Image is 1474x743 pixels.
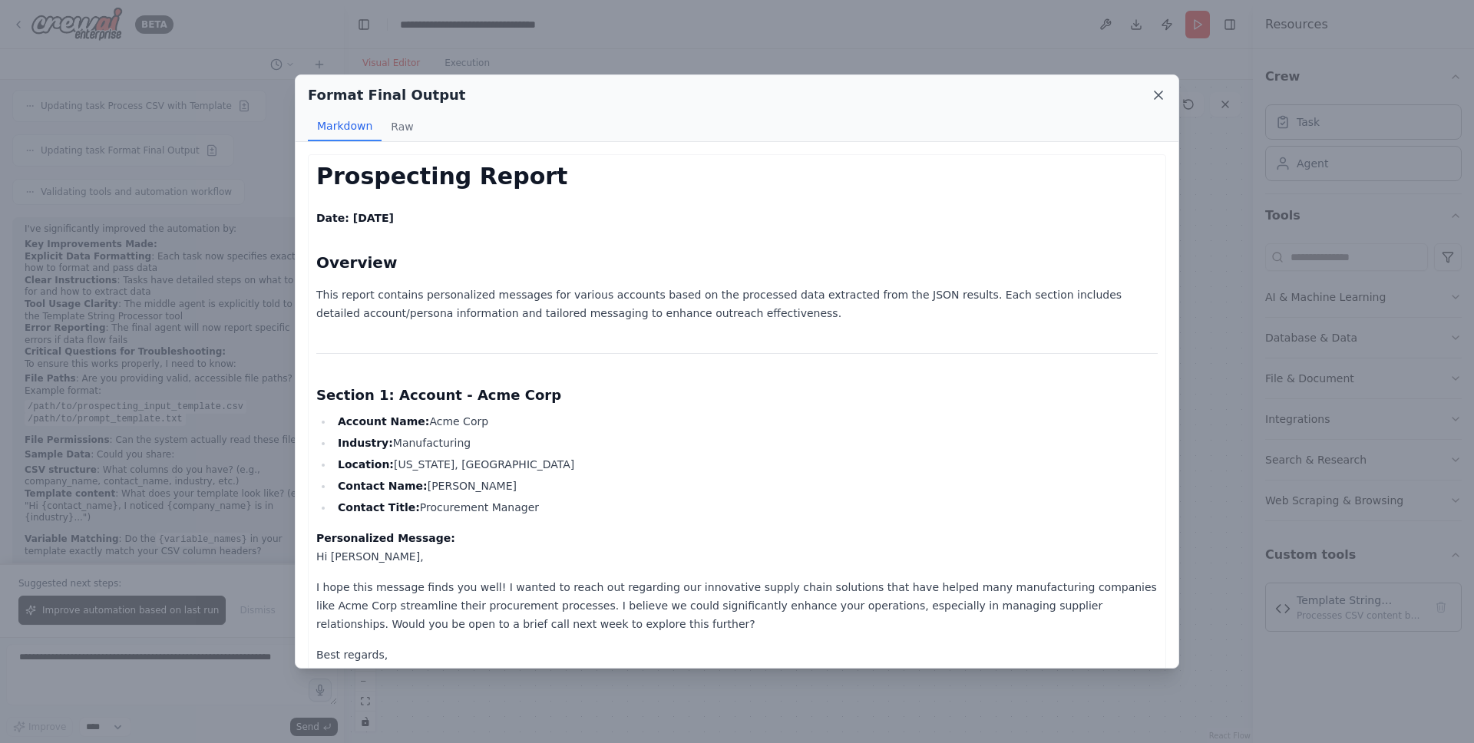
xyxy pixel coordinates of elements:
button: Markdown [308,112,382,141]
li: Acme Corp [333,412,1158,431]
strong: Personalized Message: [316,532,455,544]
p: This report contains personalized messages for various accounts based on the processed data extra... [316,286,1158,322]
li: Procurement Manager [333,498,1158,517]
p: Best regards, [Your Name] [316,646,1158,682]
strong: Account Name: [338,415,429,428]
button: Raw [382,112,422,141]
p: Hi [PERSON_NAME], [316,529,1158,566]
h1: Prospecting Report [316,163,1158,190]
li: [US_STATE], [GEOGRAPHIC_DATA] [333,455,1158,474]
strong: Contact Title: [338,501,420,513]
h2: Format Final Output [308,84,465,106]
strong: Date: [DATE] [316,212,394,224]
li: [PERSON_NAME] [333,477,1158,495]
h2: Overview [316,252,1158,273]
p: I hope this message finds you well! I wanted to reach out regarding our innovative supply chain s... [316,578,1158,633]
strong: Contact Name: [338,480,428,492]
h3: Section 1: Account - Acme Corp [316,385,1158,406]
strong: Industry: [338,437,393,449]
strong: Location: [338,458,394,471]
li: Manufacturing [333,434,1158,452]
